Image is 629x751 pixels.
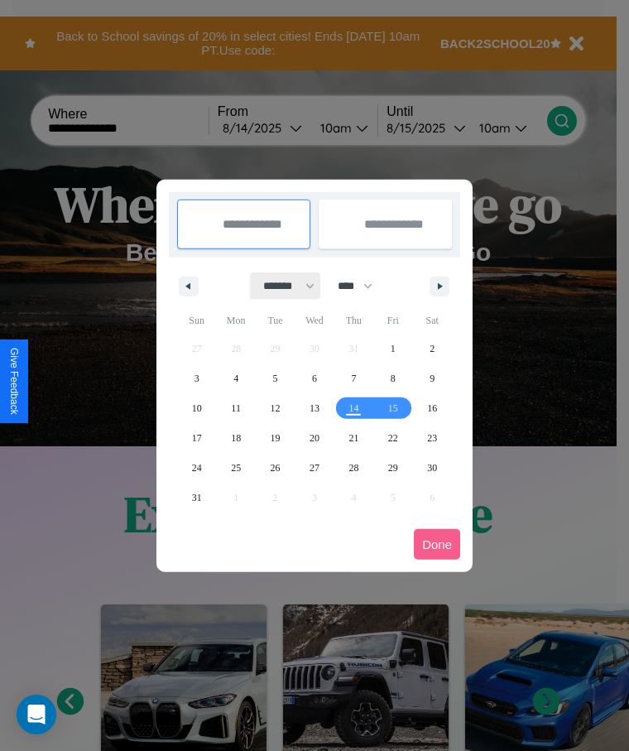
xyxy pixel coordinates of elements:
button: 27 [295,453,334,483]
button: 8 [373,363,412,393]
span: 1 [391,334,396,363]
span: 19 [271,423,281,453]
span: 9 [430,363,435,393]
span: 11 [231,393,241,423]
button: 4 [216,363,255,393]
span: 23 [427,423,437,453]
button: 7 [334,363,373,393]
span: 27 [310,453,319,483]
div: Open Intercom Messenger [17,695,56,734]
span: 4 [233,363,238,393]
button: 13 [295,393,334,423]
span: 5 [273,363,278,393]
span: Tue [256,307,295,334]
button: 25 [216,453,255,483]
button: 18 [216,423,255,453]
button: 31 [177,483,216,513]
button: 17 [177,423,216,453]
button: 21 [334,423,373,453]
span: 14 [348,393,358,423]
button: 24 [177,453,216,483]
span: 12 [271,393,281,423]
button: 16 [413,393,452,423]
button: 9 [413,363,452,393]
span: 15 [388,393,398,423]
span: Sat [413,307,452,334]
button: 30 [413,453,452,483]
button: 28 [334,453,373,483]
button: 29 [373,453,412,483]
div: Give Feedback [8,348,20,415]
button: 12 [256,393,295,423]
button: 14 [334,393,373,423]
button: 1 [373,334,412,363]
span: 17 [192,423,202,453]
span: 18 [231,423,241,453]
button: 23 [413,423,452,453]
span: 6 [312,363,317,393]
span: 29 [388,453,398,483]
span: 8 [391,363,396,393]
span: 21 [348,423,358,453]
span: 31 [192,483,202,513]
span: 26 [271,453,281,483]
button: Done [414,529,460,560]
span: 3 [194,363,199,393]
span: 10 [192,393,202,423]
button: 2 [413,334,452,363]
button: 3 [177,363,216,393]
span: Sun [177,307,216,334]
button: 26 [256,453,295,483]
button: 11 [216,393,255,423]
span: 13 [310,393,319,423]
span: 2 [430,334,435,363]
span: 20 [310,423,319,453]
span: 25 [231,453,241,483]
span: Wed [295,307,334,334]
span: Fri [373,307,412,334]
button: 5 [256,363,295,393]
span: Mon [216,307,255,334]
button: 20 [295,423,334,453]
span: 7 [351,363,356,393]
button: 22 [373,423,412,453]
span: 16 [427,393,437,423]
button: 19 [256,423,295,453]
span: 28 [348,453,358,483]
button: 6 [295,363,334,393]
button: 10 [177,393,216,423]
span: 30 [427,453,437,483]
span: 22 [388,423,398,453]
button: 15 [373,393,412,423]
span: Thu [334,307,373,334]
span: 24 [192,453,202,483]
